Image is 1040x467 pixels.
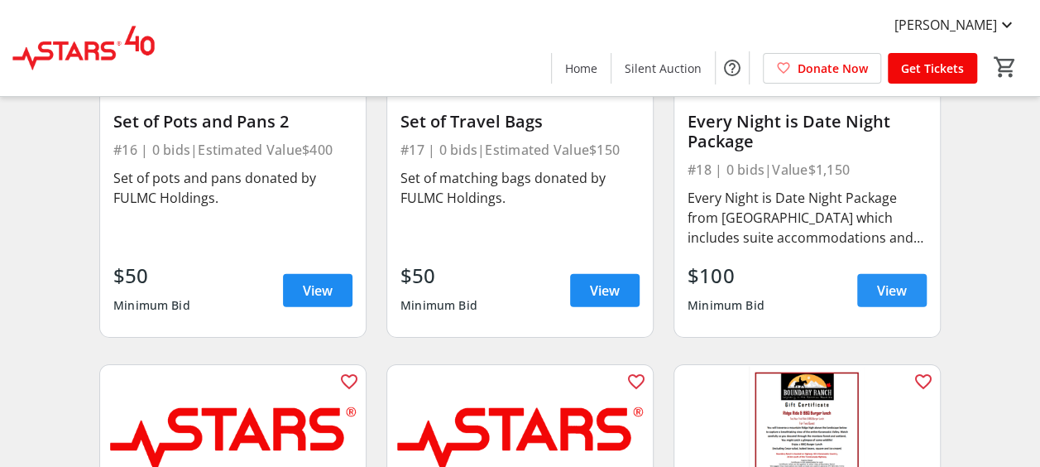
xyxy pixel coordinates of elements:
a: Get Tickets [888,53,977,84]
div: Set of pots and pans donated by FULMC Holdings. [113,168,352,208]
button: Cart [990,52,1020,82]
a: View [283,274,352,307]
a: Silent Auction [611,53,715,84]
a: View [570,274,640,307]
div: Set of matching bags donated by FULMC Holdings. [400,168,640,208]
span: View [590,281,620,301]
div: #16 | 0 bids | Estimated Value $400 [113,138,352,161]
button: Help [716,51,749,84]
a: Home [552,53,611,84]
mat-icon: favorite_outline [626,372,646,392]
span: Home [565,60,597,77]
a: View [857,274,927,307]
span: Donate Now [798,60,868,77]
div: #18 | 0 bids | Value $1,150 [688,158,927,181]
mat-icon: favorite_outline [339,372,359,392]
div: Minimum Bid [688,291,764,320]
div: Every Night is Date Night Package from [GEOGRAPHIC_DATA] which includes suite accommodations and ... [688,188,927,248]
span: [PERSON_NAME] [894,15,997,35]
div: Set of Pots and Pans 2 [113,112,352,132]
img: STARS's Logo [10,7,157,89]
span: View [303,281,333,301]
a: Donate Now [763,53,881,84]
span: View [877,281,907,301]
div: Set of Travel Bags [400,112,640,132]
div: Minimum Bid [400,291,477,320]
div: Every Night is Date Night Package [688,112,927,152]
div: Minimum Bid [113,291,190,320]
div: $50 [400,261,477,291]
button: [PERSON_NAME] [881,12,1030,38]
div: #17 | 0 bids | Estimated Value $150 [400,138,640,161]
span: Get Tickets [901,60,964,77]
div: $100 [688,261,764,291]
div: $50 [113,261,190,291]
span: Silent Auction [625,60,702,77]
mat-icon: favorite_outline [913,372,933,392]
